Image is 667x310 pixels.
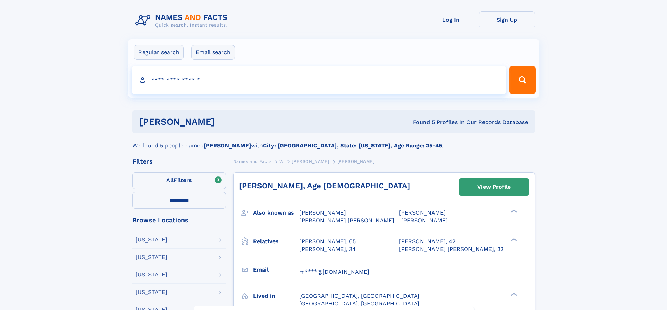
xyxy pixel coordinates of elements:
[253,290,299,302] h3: Lived in
[509,66,535,94] button: Search Button
[509,237,517,242] div: ❯
[132,172,226,189] label: Filters
[136,289,167,295] div: [US_STATE]
[401,217,448,224] span: [PERSON_NAME]
[299,293,419,299] span: [GEOGRAPHIC_DATA], [GEOGRAPHIC_DATA]
[253,207,299,219] h3: Also known as
[134,45,184,60] label: Regular search
[423,11,479,28] a: Log In
[299,300,419,307] span: [GEOGRAPHIC_DATA], [GEOGRAPHIC_DATA]
[136,237,167,243] div: [US_STATE]
[132,133,535,150] div: We found 5 people named with .
[337,159,375,164] span: [PERSON_NAME]
[314,118,528,126] div: Found 5 Profiles In Our Records Database
[299,217,394,224] span: [PERSON_NAME] [PERSON_NAME]
[279,157,284,166] a: W
[477,179,511,195] div: View Profile
[136,254,167,260] div: [US_STATE]
[233,157,272,166] a: Names and Facts
[204,142,251,149] b: [PERSON_NAME]
[299,209,346,216] span: [PERSON_NAME]
[299,238,356,245] a: [PERSON_NAME], 65
[136,272,167,277] div: [US_STATE]
[292,157,329,166] a: [PERSON_NAME]
[139,117,314,126] h1: [PERSON_NAME]
[279,159,284,164] span: W
[253,236,299,247] h3: Relatives
[132,217,226,223] div: Browse Locations
[239,181,410,190] a: [PERSON_NAME], Age [DEMOGRAPHIC_DATA]
[479,11,535,28] a: Sign Up
[459,179,529,195] a: View Profile
[292,159,329,164] span: [PERSON_NAME]
[253,264,299,276] h3: Email
[509,209,517,214] div: ❯
[132,66,507,94] input: search input
[263,142,442,149] b: City: [GEOGRAPHIC_DATA], State: [US_STATE], Age Range: 35-45
[166,177,174,183] span: All
[399,245,503,253] a: [PERSON_NAME] [PERSON_NAME], 32
[132,11,233,30] img: Logo Names and Facts
[191,45,235,60] label: Email search
[509,292,517,296] div: ❯
[299,245,356,253] a: [PERSON_NAME], 34
[399,238,456,245] a: [PERSON_NAME], 42
[399,209,446,216] span: [PERSON_NAME]
[132,158,226,165] div: Filters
